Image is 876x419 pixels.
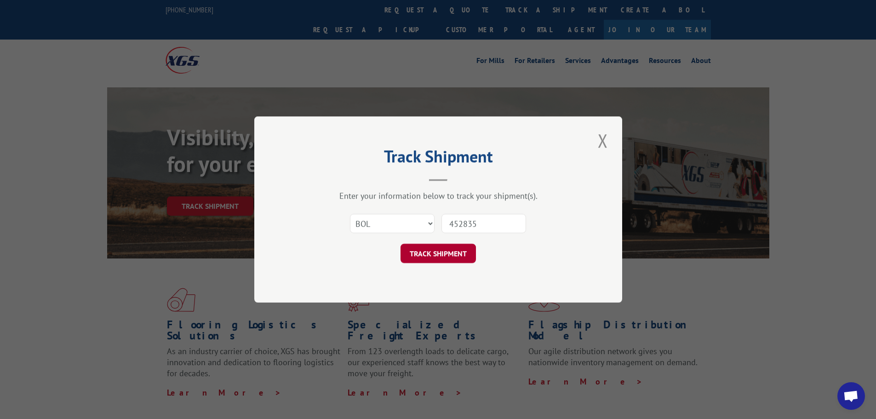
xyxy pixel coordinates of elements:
div: Enter your information below to track your shipment(s). [300,190,576,201]
h2: Track Shipment [300,150,576,167]
a: Open chat [837,382,865,410]
button: Close modal [595,128,611,153]
button: TRACK SHIPMENT [401,244,476,263]
input: Number(s) [441,214,526,233]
